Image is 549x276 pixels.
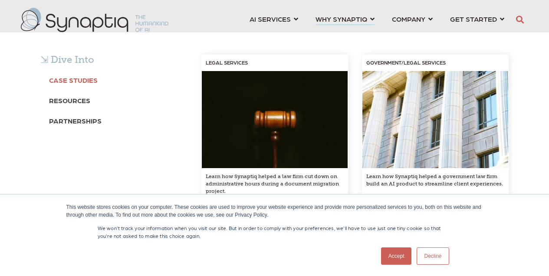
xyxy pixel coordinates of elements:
[381,247,412,265] a: Accept
[250,13,291,25] span: AI SERVICES
[450,13,497,25] span: GET STARTED
[241,4,513,36] nav: menu
[316,13,367,25] span: WHY SYNAPTIQ
[98,224,452,240] p: We won't track your information when you visit our site. But in order to comply with your prefere...
[417,247,449,265] a: Decline
[316,11,375,27] a: WHY SYNAPTIQ
[450,11,504,27] a: GET STARTED
[392,13,425,25] span: COMPANY
[250,11,298,27] a: AI SERVICES
[21,8,168,32] img: synaptiq logo-2
[392,11,433,27] a: COMPANY
[66,203,483,219] div: This website stores cookies on your computer. These cookies are used to improve your website expe...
